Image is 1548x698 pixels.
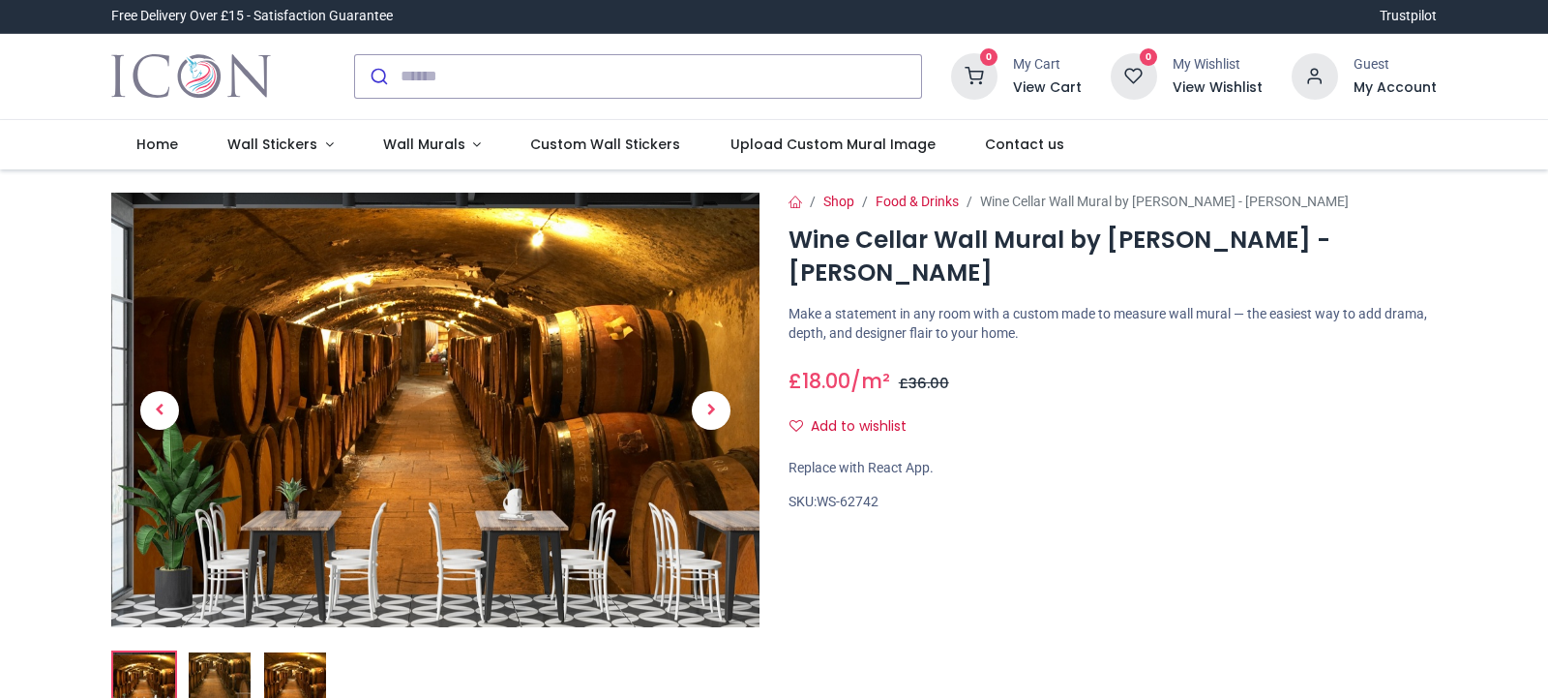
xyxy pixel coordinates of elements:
span: Wine Cellar Wall Mural by [PERSON_NAME] - [PERSON_NAME] [980,194,1349,209]
span: Wall Murals [383,135,465,154]
a: Next [663,258,759,561]
a: View Cart [1013,78,1082,98]
a: My Account [1354,78,1437,98]
span: 18.00 [802,367,850,395]
span: Upload Custom Mural Image [730,135,936,154]
span: /m² [850,367,890,395]
span: £ [789,367,850,395]
span: 36.00 [908,374,949,393]
div: Free Delivery Over £15 - Satisfaction Guarantee [111,7,393,26]
i: Add to wishlist [789,419,803,433]
a: Trustpilot [1380,7,1437,26]
p: Make a statement in any room with a custom made to measure wall mural — the easiest way to add dr... [789,305,1437,343]
a: Shop [823,194,854,209]
span: Custom Wall Stickers [530,135,680,154]
button: Submit [355,55,401,98]
div: Replace with React App. [789,459,1437,478]
span: £ [899,374,949,393]
div: SKU: [789,493,1437,512]
h1: Wine Cellar Wall Mural by [PERSON_NAME] - [PERSON_NAME] [789,224,1437,290]
a: Logo of Icon Wall Stickers [111,49,271,104]
img: Wine Cellar Wall Mural by Per Karlsson - Danita Delimont [111,193,759,627]
a: View Wishlist [1173,78,1263,98]
a: 0 [1111,67,1157,82]
span: Wall Stickers [227,135,317,154]
sup: 0 [1140,48,1158,67]
img: Icon Wall Stickers [111,49,271,104]
sup: 0 [980,48,998,67]
span: WS-62742 [817,494,878,509]
a: Previous [111,258,208,561]
button: Add to wishlistAdd to wishlist [789,410,923,443]
span: Next [692,391,730,430]
a: Wall Stickers [202,120,358,170]
div: My Wishlist [1173,55,1263,75]
div: Guest [1354,55,1437,75]
div: My Cart [1013,55,1082,75]
a: Wall Murals [358,120,506,170]
span: Contact us [985,135,1064,154]
a: 0 [951,67,997,82]
span: Home [136,135,178,154]
span: Previous [140,391,179,430]
a: Food & Drinks [876,194,959,209]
